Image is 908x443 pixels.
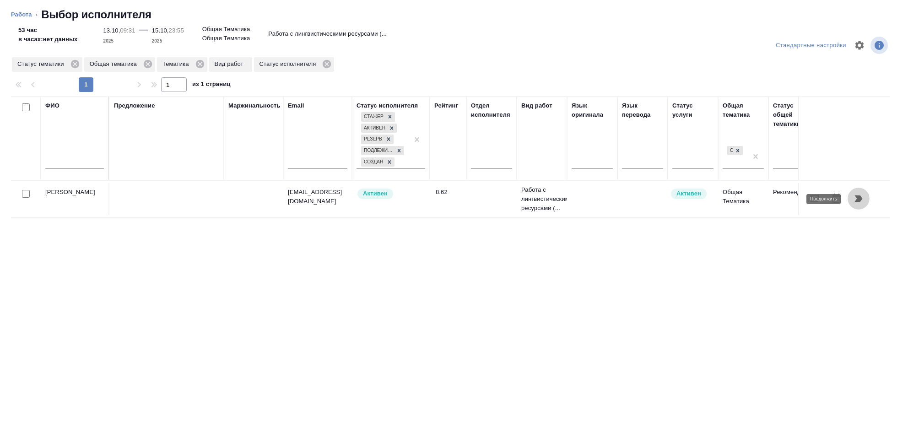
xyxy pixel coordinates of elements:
[288,101,304,110] div: Email
[114,101,155,110] div: Предложение
[773,101,814,129] div: Статус общей тематики
[360,111,396,123] div: Стажер, Активен, Резерв, Подлежит внедрению, Создан
[361,124,387,133] div: Активен
[357,101,418,110] div: Статус исполнителя
[228,101,281,110] div: Маржинальность
[361,157,384,167] div: Создан
[676,189,701,198] p: Активен
[361,135,384,144] div: Резерв
[11,7,897,22] nav: breadcrumb
[572,101,613,119] div: Язык оригинала
[363,189,388,198] p: Активен
[768,183,819,215] td: Рекомендован
[202,25,250,34] p: Общая Тематика
[360,123,398,134] div: Стажер, Активен, Резерв, Подлежит внедрению, Создан
[826,188,848,210] button: Открыть календарь загрузки
[41,7,151,22] h2: Выбор исполнителя
[17,59,67,69] p: Статус тематики
[18,26,78,35] p: 53 час
[361,146,394,156] div: Подлежит внедрению
[718,183,768,215] td: Общая Тематика
[45,101,59,110] div: ФИО
[215,59,247,69] p: Вид работ
[726,145,744,157] div: Общая Тематика
[268,29,387,38] p: Работа с лингвистическими ресурсами (...
[254,57,335,72] div: Статус исполнителя
[723,101,764,119] div: Общая тематика
[139,22,148,46] div: —
[360,145,405,157] div: Стажер, Активен, Резерв, Подлежит внедрению, Создан
[773,38,849,53] div: split button
[288,188,347,206] p: [EMAIL_ADDRESS][DOMAIN_NAME]
[521,185,562,213] p: Работа с лингвистическими ресурсами (...
[90,59,140,69] p: Общая тематика
[120,27,135,34] p: 09:31
[521,101,552,110] div: Вид работ
[259,59,319,69] p: Статус исполнителя
[103,27,120,34] p: 13.10,
[804,188,826,210] button: Отправить предложение о работе
[192,79,231,92] span: из 1 страниц
[727,146,733,156] div: Общая Тематика
[36,10,38,19] li: ‹
[849,34,870,56] span: Настроить таблицу
[360,157,395,168] div: Стажер, Активен, Резерв, Подлежит внедрению, Создан
[360,134,395,145] div: Стажер, Активен, Резерв, Подлежит внедрению, Создан
[162,59,192,69] p: Тематика
[471,101,512,119] div: Отдел исполнителя
[41,183,109,215] td: [PERSON_NAME]
[84,57,155,72] div: Общая тематика
[169,27,184,34] p: 23:55
[622,101,663,119] div: Язык перевода
[152,27,169,34] p: 15.10,
[361,112,385,122] div: Стажер
[434,101,458,110] div: Рейтинг
[11,11,32,18] a: Работа
[672,101,713,119] div: Статус услуги
[157,57,207,72] div: Тематика
[22,190,30,198] input: Выбери исполнителей, чтобы отправить приглашение на работу
[436,188,462,197] div: 8.62
[12,57,82,72] div: Статус тематики
[357,188,425,200] div: Рядовой исполнитель: назначай с учетом рейтинга
[870,37,890,54] span: Посмотреть информацию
